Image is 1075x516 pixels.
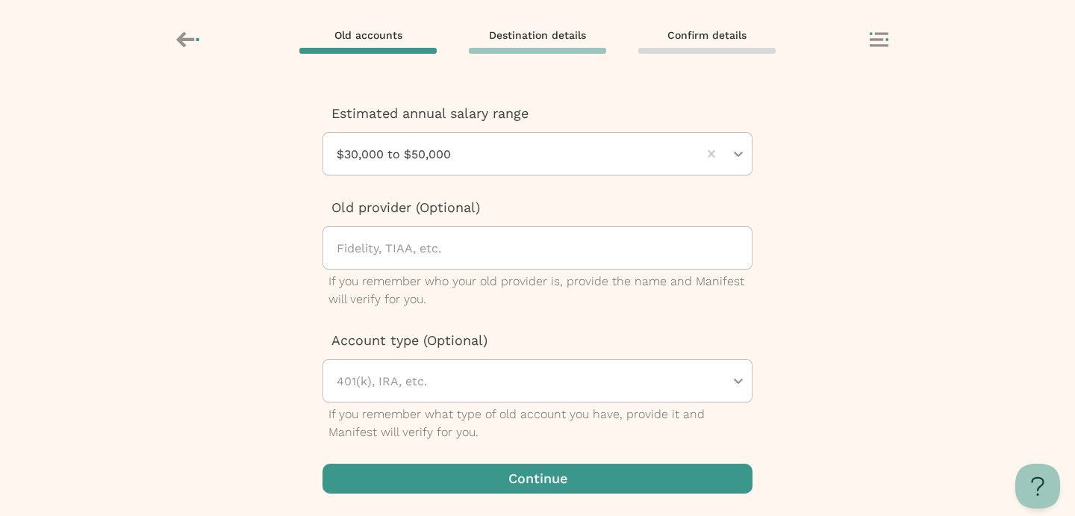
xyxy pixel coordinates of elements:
span: Destination details [489,28,586,42]
span: Confirm details [667,28,747,42]
p: Estimated annual salary range [322,104,752,123]
iframe: Help Scout Beacon - Open [1015,464,1060,509]
p: Old provider (Optional) [322,198,752,217]
p: If you remember who your old provider is, provide the name and Manifest will verify for you. [328,273,747,308]
p: If you remember what type of old account you have, provide it and Manifest will verify for you. [328,405,747,441]
button: Continue [322,464,752,494]
p: Account type (Optional) [322,331,752,350]
span: Old accounts [334,28,402,42]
